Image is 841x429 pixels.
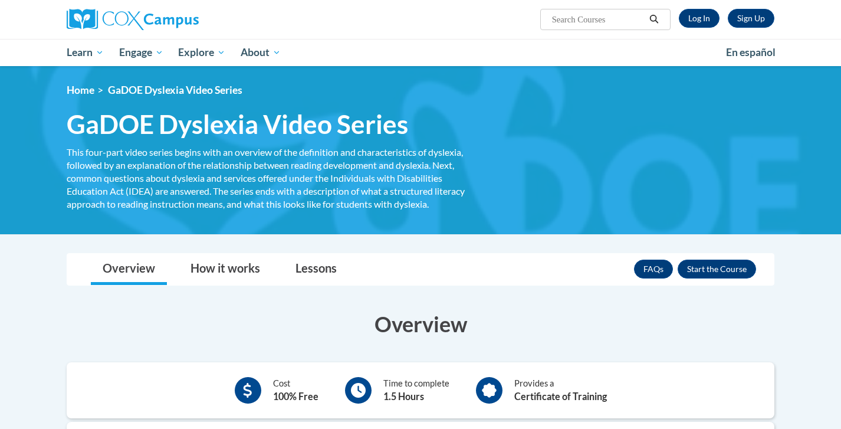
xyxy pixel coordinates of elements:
a: Learn [59,39,111,66]
a: Home [67,84,94,96]
a: Cox Campus [67,9,291,30]
a: FAQs [634,260,673,279]
div: Provides a [514,377,607,404]
a: Register [728,9,774,28]
a: En español [718,40,783,65]
b: Certificate of Training [514,391,607,402]
a: Explore [170,39,233,66]
a: Engage [111,39,171,66]
div: Cost [273,377,318,404]
span: Engage [119,45,163,60]
span: About [241,45,281,60]
span: En español [726,46,776,58]
h3: Overview [67,309,774,339]
div: Time to complete [383,377,449,404]
b: 1.5 Hours [383,391,424,402]
button: Enroll [678,260,756,279]
div: Main menu [49,39,792,66]
input: Search Courses [551,12,645,27]
button: Search [645,12,663,27]
span: Explore [178,45,225,60]
a: Log In [679,9,720,28]
b: 100% Free [273,391,318,402]
span: GaDOE Dyslexia Video Series [67,109,408,140]
span: Learn [67,45,104,60]
a: Overview [91,254,167,285]
div: This four-part video series begins with an overview of the definition and characteristics of dysl... [67,146,474,211]
a: How it works [179,254,272,285]
img: Cox Campus [67,9,199,30]
span: GaDOE Dyslexia Video Series [108,84,242,96]
a: Lessons [284,254,349,285]
a: About [233,39,288,66]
